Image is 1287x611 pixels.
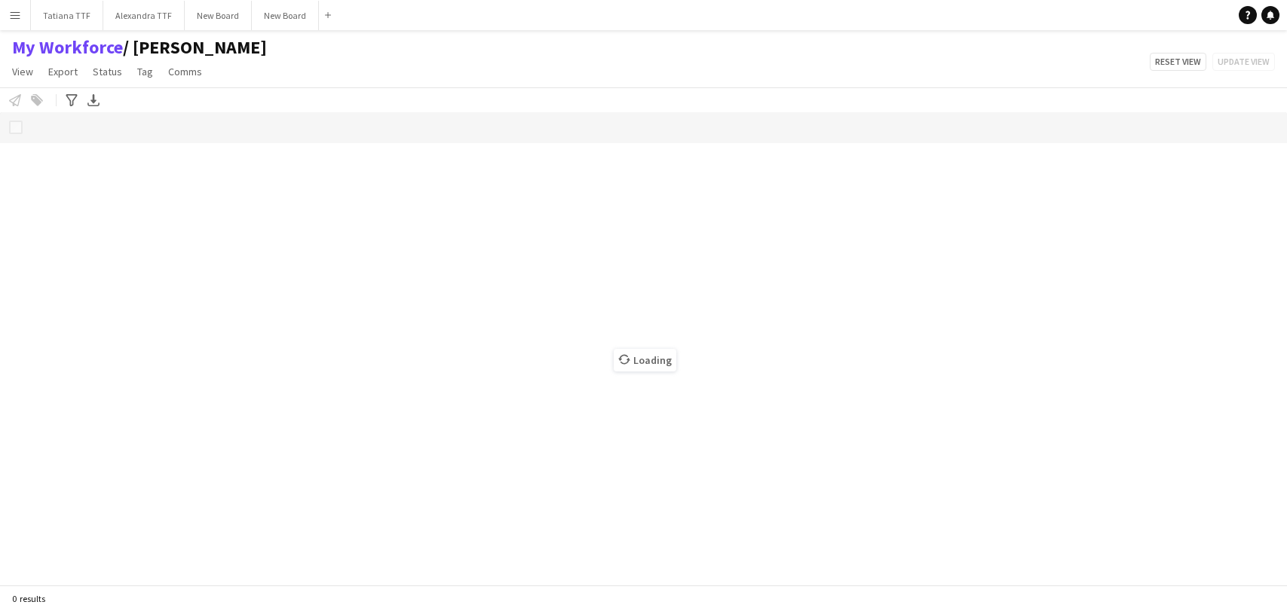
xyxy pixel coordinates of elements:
[123,36,267,59] span: TATIANA
[185,1,252,30] button: New Board
[31,1,103,30] button: Tatiana TTF
[103,1,185,30] button: Alexandra TTF
[12,36,123,59] a: My Workforce
[168,65,202,78] span: Comms
[48,65,78,78] span: Export
[6,62,39,81] a: View
[87,62,128,81] a: Status
[12,65,33,78] span: View
[131,62,159,81] a: Tag
[1150,53,1206,71] button: Reset view
[84,91,103,109] app-action-btn: Export XLSX
[614,349,676,371] span: Loading
[42,62,84,81] a: Export
[162,62,208,81] a: Comms
[93,65,122,78] span: Status
[137,65,153,78] span: Tag
[63,91,81,109] app-action-btn: Advanced filters
[252,1,319,30] button: New Board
